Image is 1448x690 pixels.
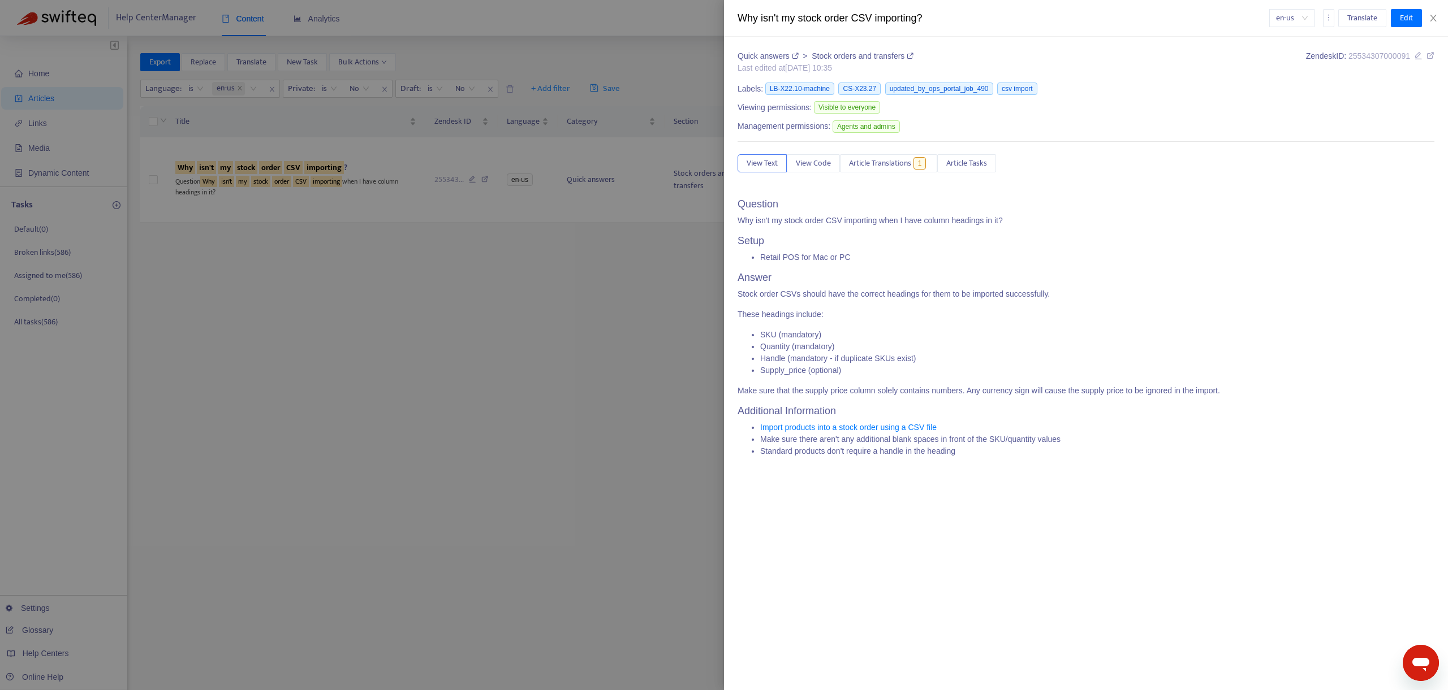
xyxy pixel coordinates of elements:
[812,51,913,60] a: Stock orders and transfers
[1348,51,1410,60] span: 25534307000091
[760,423,937,432] a: Import products into a stock order using a CSV file
[738,102,812,114] span: Viewing permissions:
[738,198,1434,211] h3: Question
[760,353,1434,364] li: Handle (mandatory - if duplicate SKUs exist)
[849,157,911,170] span: Article Translations
[1323,9,1334,27] button: more
[1325,14,1333,21] span: more
[738,50,913,62] div: >
[738,215,1434,227] p: Why isn't my stock order CSV importing when I have column headings in it?
[738,309,1434,320] p: These headings include:
[833,120,900,133] span: Agents and admins
[760,251,1434,263] li: Retail POS for Mac or PC
[760,341,1434,353] li: Quantity (mandatory)
[1429,14,1438,23] span: close
[796,157,831,170] span: View Code
[765,83,834,95] span: LB-X22.10-machine
[1403,645,1439,681] iframe: Button to launch messaging window
[738,51,800,60] a: Quick answers
[738,83,763,95] span: Labels:
[946,157,987,170] span: Article Tasks
[760,364,1434,376] li: Supply_price (optional)
[997,83,1037,95] span: csv import
[814,101,880,114] span: Visible to everyone
[840,154,937,172] button: Article Translations1
[1347,12,1377,24] span: Translate
[738,405,1434,418] h3: Additional Information
[1276,10,1308,27] span: en-us
[747,157,778,170] span: View Text
[1306,50,1434,74] div: Zendesk ID:
[937,154,996,172] button: Article Tasks
[885,83,993,95] span: updated_by_ops_portal_job_490
[913,157,926,170] span: 1
[1400,12,1413,24] span: Edit
[760,445,1434,457] li: Standard products don't require a handle in the heading
[738,272,1434,284] h3: Answer
[738,235,1434,248] h3: Setup
[738,154,787,172] button: View Text
[1338,9,1386,27] button: Translate
[738,288,1434,300] p: Stock order CSVs should have the correct headings for them to be imported successfully.
[738,120,830,132] span: Management permissions:
[1425,13,1441,24] button: Close
[738,11,1269,26] div: Why isn't my stock order CSV importing?
[787,154,840,172] button: View Code
[1391,9,1422,27] button: Edit
[738,385,1434,397] p: Make sure that the supply price column solely contains numbers. Any currency sign will cause the ...
[738,62,913,74] div: Last edited at [DATE] 10:35
[838,83,881,95] span: CS-X23.27
[760,433,1434,445] li: Make sure there aren't any additional blank spaces in front of the SKU/quantity values
[760,329,1434,341] li: SKU (mandatory)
